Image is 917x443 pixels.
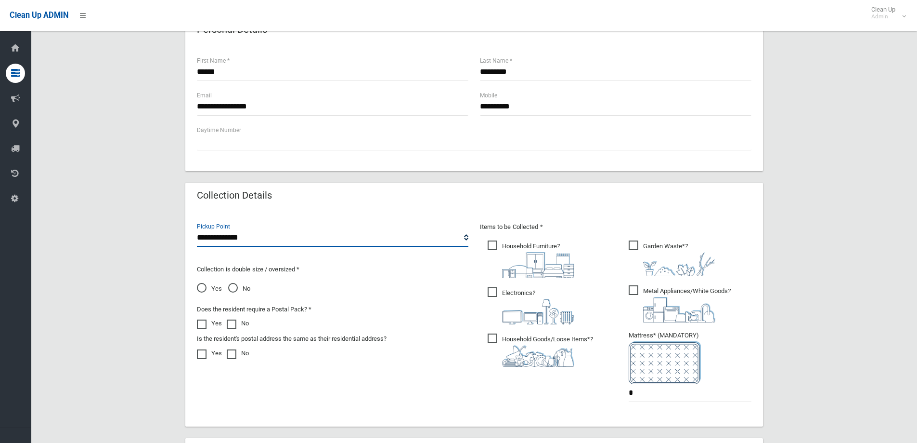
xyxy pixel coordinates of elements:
span: Metal Appliances/White Goods [629,285,731,322]
i: ? [502,289,574,324]
span: Yes [197,283,222,295]
header: Collection Details [185,186,284,205]
label: Is the resident's postal address the same as their residential address? [197,333,387,345]
img: 4fd8a5c772b2c999c83690221e5242e0.png [643,252,715,276]
p: Collection is double size / oversized * [197,264,468,275]
label: Does the resident require a Postal Pack? * [197,304,311,315]
i: ? [643,242,715,276]
span: Clean Up ADMIN [10,11,68,20]
label: No [227,348,249,359]
span: Household Goods/Loose Items* [488,334,593,367]
span: Garden Waste* [629,241,715,276]
label: Yes [197,348,222,359]
span: Household Furniture [488,241,574,278]
i: ? [502,336,593,367]
p: Items to be Collected * [480,221,751,233]
span: Clean Up [866,6,905,20]
label: No [227,318,249,329]
span: Electronics [488,287,574,324]
span: No [228,283,250,295]
img: 394712a680b73dbc3d2a6a3a7ffe5a07.png [502,299,574,324]
label: Yes [197,318,222,329]
img: 36c1b0289cb1767239cdd3de9e694f19.png [643,297,715,322]
img: b13cc3517677393f34c0a387616ef184.png [502,345,574,367]
i: ? [643,287,731,322]
small: Admin [871,13,895,20]
span: Mattress* (MANDATORY) [629,332,751,384]
img: e7408bece873d2c1783593a074e5cb2f.png [629,341,701,384]
i: ? [502,242,574,278]
img: aa9efdbe659d29b613fca23ba79d85cb.png [502,252,574,278]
